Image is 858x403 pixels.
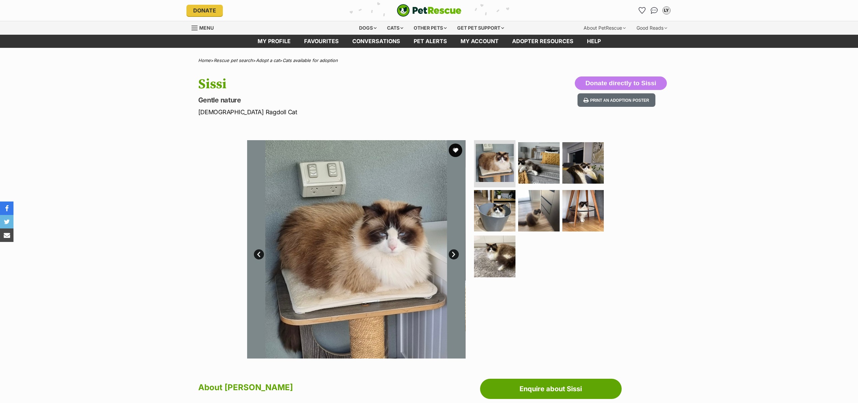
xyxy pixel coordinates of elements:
img: Photo of Sissi [474,236,515,277]
a: Pet alerts [407,35,454,48]
div: About PetRescue [579,21,630,35]
a: Conversations [649,5,660,16]
img: Photo of Sissi [247,140,466,359]
img: Photo of Sissi [476,144,514,182]
div: > > > [181,58,677,63]
a: Favourites [297,35,346,48]
div: Other pets [409,21,451,35]
a: Home [198,58,211,63]
img: Photo of Sissi [518,190,560,231]
img: Photo of Sissi [562,190,604,231]
a: conversations [346,35,407,48]
a: Rescue pet search [214,58,253,63]
a: My profile [251,35,297,48]
h2: About [PERSON_NAME] [198,380,477,395]
a: PetRescue [397,4,462,17]
img: Photo of Sissi [518,142,560,184]
a: Enquire about Sissi [480,379,622,399]
img: Photo of Sissi [562,142,604,184]
button: My account [661,5,672,16]
ul: Account quick links [637,5,672,16]
div: LY [663,7,670,14]
a: Adopt a cat [256,58,279,63]
img: Photo of Sissi [465,140,684,359]
a: Menu [191,21,218,33]
a: My account [454,35,505,48]
div: Get pet support [452,21,509,35]
span: Menu [199,25,214,31]
a: Favourites [637,5,648,16]
img: chat-41dd97257d64d25036548639549fe6c8038ab92f7586957e7f3b1b290dea8141.svg [651,7,658,14]
div: Dogs [354,21,381,35]
button: favourite [449,144,462,157]
a: Cats available for adoption [283,58,338,63]
a: Help [580,35,608,48]
a: Donate [186,5,223,16]
button: Print an adoption poster [578,93,655,107]
a: Prev [254,249,264,259]
img: Photo of Sissi [474,190,515,231]
button: Donate directly to Sissi [575,76,667,90]
div: Cats [382,21,408,35]
a: Adopter resources [505,35,580,48]
a: Next [449,249,459,259]
p: Gentle nature [198,95,483,105]
p: [DEMOGRAPHIC_DATA] Ragdoll Cat [198,107,483,117]
h1: Sissi [198,76,483,92]
div: Good Reads [632,21,672,35]
img: logo-cat-932fe2b9b8326f06289b0f2fb663e598f794de774fb13d1741a6617ecf9a85b4.svg [397,4,462,17]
